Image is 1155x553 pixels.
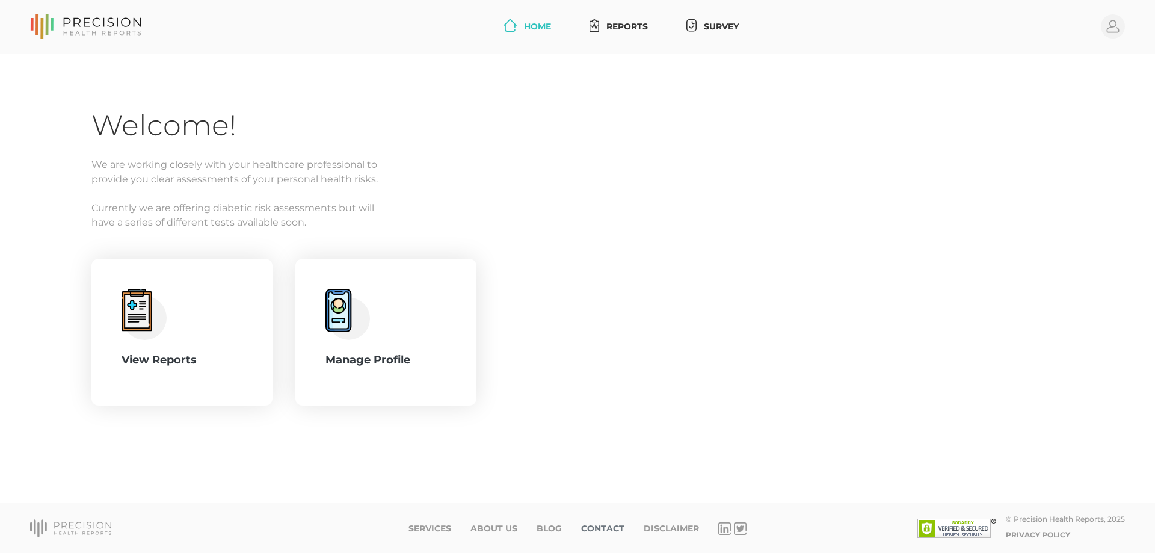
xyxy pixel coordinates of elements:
div: Manage Profile [325,352,446,368]
a: Contact [581,524,624,534]
img: SSL site seal - click to verify [917,519,996,538]
p: We are working closely with your healthcare professional to provide you clear assessments of your... [91,158,1064,187]
div: © Precision Health Reports, 2025 [1006,514,1125,524]
p: Currently we are offering diabetic risk assessments but will have a series of different tests ava... [91,201,1064,230]
a: Home [499,16,556,38]
div: View Reports [122,352,242,368]
h1: Welcome! [91,108,1064,143]
a: Survey [682,16,744,38]
a: Privacy Policy [1006,530,1070,539]
a: Reports [585,16,653,38]
a: About Us [470,524,517,534]
a: Services [408,524,451,534]
a: Disclaimer [644,524,699,534]
a: Blog [537,524,562,534]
